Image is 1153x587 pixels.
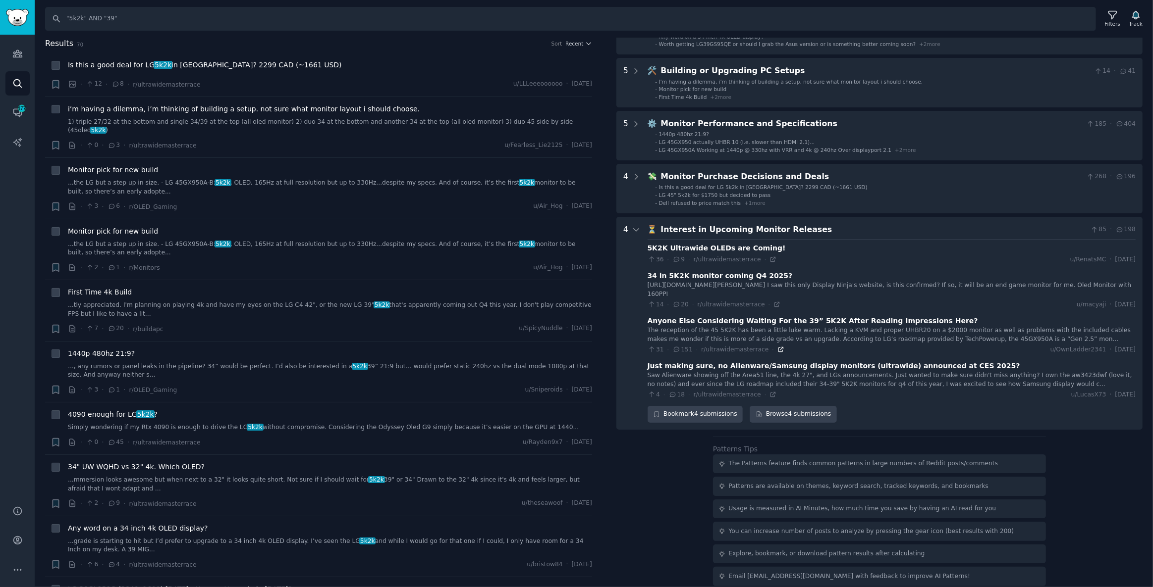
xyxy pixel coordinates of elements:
span: 5k2k [359,538,376,544]
span: 5k2k [519,241,535,247]
span: LG 45" 5k2k for $1750 but decided to pass [659,192,771,198]
div: Email [EMAIL_ADDRESS][DOMAIN_NAME] with feedback to improve AI Patterns! [729,572,971,581]
span: First Time 4k Build [659,94,707,100]
div: - [655,147,657,153]
span: · [688,391,690,398]
div: - [655,184,657,191]
span: LG 45GX950A Working at 1440p @ 330hz with VRR and 4k @ 240hz Over displayport 2.1 [659,147,891,153]
span: 198 [1115,225,1136,234]
span: 14 [648,300,664,309]
span: 36 [648,255,664,264]
span: 💸 [648,172,658,181]
div: Patterns are available on themes, keyword search, tracked keywords, and bookmarks [729,482,988,491]
span: 477 [17,105,26,112]
div: [URL][DOMAIN_NAME][PERSON_NAME] I saw this only Display Ninja's website, is this confirmed? If so... [648,281,1136,298]
span: u/bristow84 [527,560,562,569]
span: u/Rayden9x7 [523,438,563,447]
span: · [566,263,568,272]
span: 1 [108,386,120,394]
span: · [566,499,568,508]
span: + 1 more [744,200,766,206]
span: · [127,324,129,334]
a: Is this a good deal for LG5k2kin [GEOGRAPHIC_DATA]? 2299 CAD (~1661 USD) [68,60,342,70]
span: Is this a good deal for LG in [GEOGRAPHIC_DATA]? 2299 CAD (~1661 USD) [68,60,342,70]
a: Monitor pick for new build [68,165,158,175]
span: · [80,559,82,570]
span: · [102,201,104,212]
span: r/buildapc [133,326,163,333]
span: 4090 enough for LG ? [68,409,158,420]
span: 12 [86,80,102,89]
span: 5k2k [215,241,231,247]
span: · [566,560,568,569]
span: [DATE] [1115,345,1136,354]
span: 34" UW WQHD vs 32" 4k. Which OLED? [68,462,205,472]
span: · [1110,345,1112,354]
span: · [1110,391,1112,399]
a: Simply wondering if my Rtx 4090 is enough to drive the LG5k2kwithout compromise. Considering the ... [68,423,592,432]
span: · [663,391,665,398]
span: r/Monitors [129,264,160,271]
span: [DATE] [572,324,592,333]
span: · [566,202,568,211]
div: The Patterns feature finds common patterns in large numbers of Reddit posts/comments [729,459,998,468]
span: · [1110,120,1112,129]
div: Saw Alienware showing off the Area51 line, the 4k 27", and LGs announcements. Just wanted to make... [648,371,1136,389]
a: 1) triple 27/32 at the bottom and single 34/39 at the top (all oled monitor) 2) duo 34 at the bot... [68,118,592,135]
a: 4090 enough for LG5k2k? [68,409,158,420]
span: 20 [672,300,689,309]
span: Worth getting LG39GS95QE or should I grab the Asus version or is something better coming soon? [659,41,916,47]
span: · [566,80,568,89]
span: u/RenatsMC [1070,255,1106,264]
span: u/Sniperoids [525,386,563,394]
span: · [80,262,82,273]
span: r/ultrawidemasterrace [133,81,200,88]
span: u/Air_Hog [533,263,562,272]
span: 8 [111,80,124,89]
span: r/ultrawidemasterrace [133,439,200,446]
a: ...mmersion looks awesome but when next to a 32" it looks quite short. Not sure if I should wait ... [68,476,592,493]
a: First Time 4k Build [68,287,132,297]
a: ...grade is starting to hit but I’d prefer to upgrade to a 34 inch 4k OLED display. I’ve seen the... [68,537,592,554]
span: r/OLED_Gaming [129,387,177,393]
div: Monitor Purchase Decisions and Deals [661,171,1083,183]
span: 4 [648,391,660,399]
span: Recent [565,40,583,47]
span: 404 [1115,120,1136,129]
span: · [102,140,104,150]
div: 4 [623,224,628,423]
a: Any word on a 34 inch 4k OLED display? [68,523,208,534]
span: 5k2k [352,363,368,370]
span: r/OLED_Gaming [129,203,177,210]
span: + 2 more [895,147,916,153]
div: - [655,192,657,198]
span: · [1110,255,1112,264]
span: Any word on a 34 inch 4k OLED display? [659,34,764,40]
a: Browse4 submissions [750,406,836,423]
span: · [102,385,104,395]
span: r/ultrawidemasterrace [701,346,769,353]
span: 85 [1090,225,1106,234]
a: i’m having a dilemma, i’m thinking of building a setup. not sure what monitor layout i should cho... [68,104,420,114]
span: [DATE] [572,499,592,508]
span: · [80,140,82,150]
div: 4 [623,171,628,206]
div: - [655,41,657,48]
span: · [769,301,770,308]
span: 9 [108,499,120,508]
div: 5 [623,118,628,153]
span: · [1114,67,1116,76]
span: 7 [86,324,98,333]
span: 2 [86,499,98,508]
span: 268 [1086,172,1106,181]
span: 151 [672,345,693,354]
label: Patterns Tips [713,445,758,453]
span: 0 [86,438,98,447]
div: - [655,199,657,206]
div: - [655,94,657,100]
span: · [566,324,568,333]
span: [DATE] [572,80,592,89]
a: ...the LG but a step up in size. - LG 45GX950A-B:5k2k, OLED, 165Hz at full resolution but up to 3... [68,179,592,196]
a: 1440p 480hz 21:9? [68,348,135,359]
div: - [655,86,657,93]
